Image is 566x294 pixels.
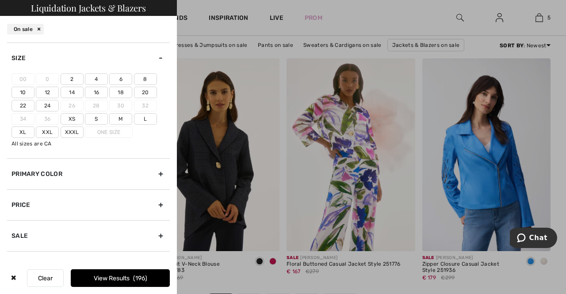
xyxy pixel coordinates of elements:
label: 36 [36,113,59,125]
div: ✖ [7,269,20,287]
div: All sizes are CA [11,140,170,148]
label: 30 [109,100,132,111]
label: 28 [85,100,108,111]
label: 26 [61,100,84,111]
label: 18 [109,87,132,98]
label: Xxl [36,126,59,138]
label: 0 [36,73,59,85]
div: On sale [7,24,44,34]
label: 6 [109,73,132,85]
div: Size [7,42,170,73]
button: View Results196 [71,269,170,287]
div: Sale [7,220,170,251]
button: Clear [27,269,64,287]
label: 8 [134,73,157,85]
div: Brand [7,251,170,282]
label: Xxxl [61,126,84,138]
label: 16 [85,87,108,98]
span: 196 [133,275,147,282]
label: 2 [61,73,84,85]
label: Xl [11,126,34,138]
label: Xs [61,113,84,125]
label: One Size [85,126,133,138]
label: 4 [85,73,108,85]
div: Primary Color [7,158,170,189]
label: 34 [11,113,34,125]
label: L [134,113,157,125]
div: Price [7,189,170,220]
iframe: Opens a widget where you can chat to one of our agents [510,228,557,250]
label: M [109,113,132,125]
label: 32 [134,100,157,111]
label: 22 [11,100,34,111]
label: 10 [11,87,34,98]
label: 24 [36,100,59,111]
label: 14 [61,87,84,98]
label: S [85,113,108,125]
label: 20 [134,87,157,98]
label: 12 [36,87,59,98]
label: 00 [11,73,34,85]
